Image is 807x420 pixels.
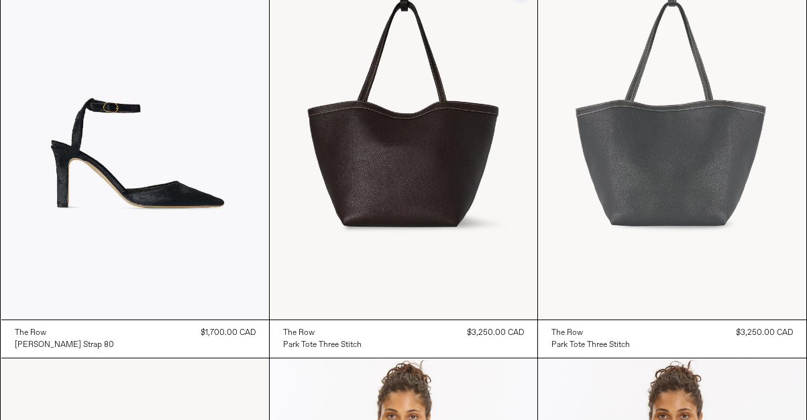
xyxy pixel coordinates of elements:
a: [PERSON_NAME] Strap 80 [15,339,114,351]
div: $3,250.00 CAD [467,327,524,339]
a: Park Tote Three Stitch [283,339,362,351]
div: [PERSON_NAME] Strap 80 [15,340,114,351]
a: The Row [15,327,114,339]
a: Park Tote Three Stitch [551,339,630,351]
div: The Row [15,328,46,339]
div: $1,700.00 CAD [201,327,256,339]
div: $3,250.00 CAD [736,327,793,339]
div: Park Tote Three Stitch [551,340,630,351]
a: The Row [283,327,362,339]
div: The Row [283,328,315,339]
div: Park Tote Three Stitch [283,340,362,351]
div: The Row [551,328,583,339]
a: The Row [551,327,630,339]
